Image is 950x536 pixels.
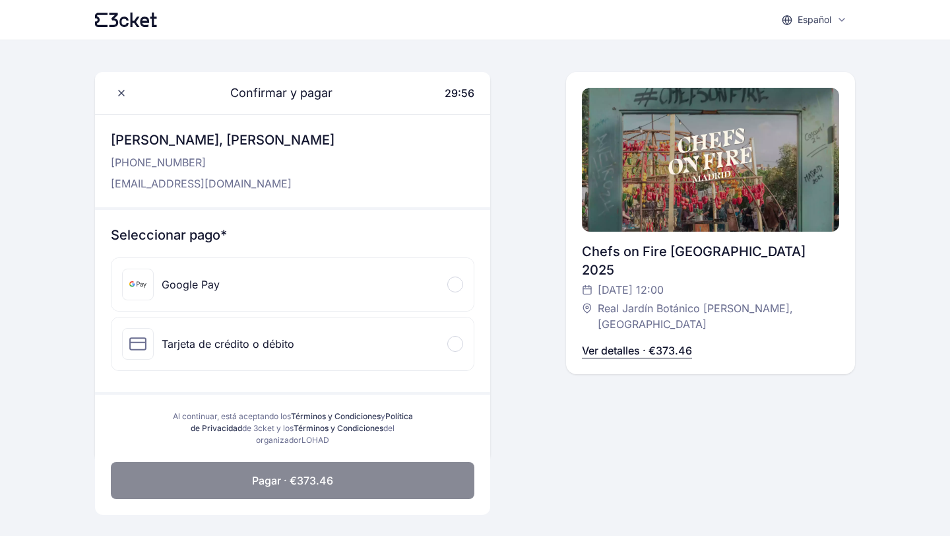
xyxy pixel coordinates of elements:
p: [PHONE_NUMBER] [111,154,334,170]
a: Términos y Condiciones [291,411,381,421]
span: 29:56 [445,86,474,100]
p: Ver detalles · €373.46 [582,343,692,358]
h3: Seleccionar pago* [111,226,474,244]
div: Chefs on Fire [GEOGRAPHIC_DATA] 2025 [582,242,839,279]
h3: [PERSON_NAME], [PERSON_NAME] [111,131,334,149]
p: Español [798,13,831,26]
div: Al continuar, está aceptando los y de 3cket y los del organizador [169,411,416,446]
div: Google Pay [162,277,220,292]
span: Confirmar y pagar [214,84,332,102]
span: [DATE] 12:00 [598,282,664,298]
p: [EMAIL_ADDRESS][DOMAIN_NAME] [111,176,334,191]
div: Tarjeta de crédito o débito [162,336,294,352]
span: LOHAD [301,435,329,445]
span: Pagar · €373.46 [252,473,333,488]
button: Pagar · €373.46 [111,462,474,499]
a: Términos y Condiciones [294,423,383,433]
span: Real Jardín Botánico [PERSON_NAME], [GEOGRAPHIC_DATA] [598,300,826,332]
